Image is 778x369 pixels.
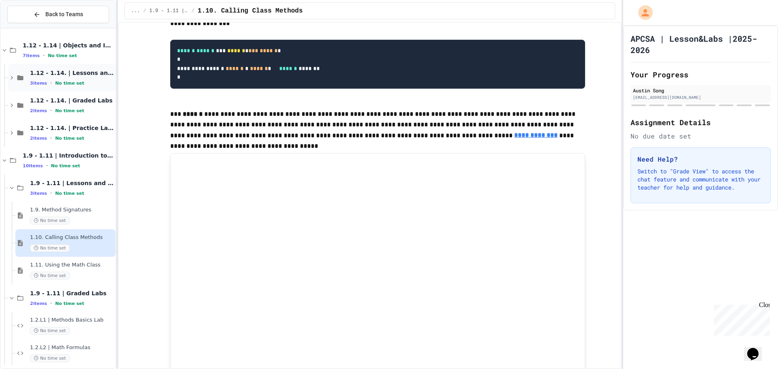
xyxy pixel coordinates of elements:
h3: Need Help? [637,154,764,164]
span: • [50,135,52,141]
span: No time set [55,136,84,141]
span: • [43,52,45,59]
span: No time set [51,163,80,169]
span: / [143,8,146,14]
span: No time set [30,217,70,224]
div: No due date set [631,131,771,141]
button: Back to Teams [7,6,109,23]
span: 1.12 - 1.14. | Practice Labs [30,124,114,132]
p: Switch to "Grade View" to access the chat feature and communicate with your teacher for help and ... [637,167,764,192]
span: 1.9. Method Signatures [30,207,114,213]
span: 2 items [30,108,47,113]
span: No time set [48,53,77,58]
span: 1.9 - 1.11 | Lessons and Notes [30,179,114,187]
h2: Assignment Details [631,117,771,128]
span: 1.12 - 1.14. | Lessons and Notes [30,69,114,77]
span: • [50,190,52,196]
span: 1.9 - 1.11 | Graded Labs [30,290,114,297]
span: 1.9 - 1.11 | Introduction to Methods [23,152,114,159]
div: My Account [630,3,655,22]
span: No time set [30,272,70,279]
span: 10 items [23,163,43,169]
span: No time set [30,354,70,362]
span: 1.10. Calling Class Methods [198,6,303,16]
span: 1.10. Calling Class Methods [30,234,114,241]
h2: Your Progress [631,69,771,80]
div: [EMAIL_ADDRESS][DOMAIN_NAME] [633,94,768,100]
span: 3 items [30,191,47,196]
span: 7 items [23,53,40,58]
span: No time set [30,244,70,252]
span: 3 items [30,81,47,86]
span: No time set [55,191,84,196]
span: 1.2.L2 | Math Formulas [30,344,114,351]
iframe: chat widget [711,301,770,336]
span: No time set [55,301,84,306]
div: Austin Song [633,87,768,94]
iframe: chat widget [744,337,770,361]
span: 2 items [30,136,47,141]
span: / [192,8,194,14]
span: No time set [55,81,84,86]
span: 2 items [30,301,47,306]
span: 1.12 - 1.14. | Graded Labs [30,97,114,104]
span: No time set [55,108,84,113]
div: Chat with us now!Close [3,3,56,51]
span: • [50,80,52,86]
span: 1.12 - 1.14 | Objects and Instances of Classes [23,42,114,49]
span: • [50,300,52,307]
span: Back to Teams [45,10,83,19]
span: 1.2.L1 | Methods Basics Lab [30,317,114,324]
h1: APCSA | Lesson&Labs |2025-2026 [631,33,771,55]
span: • [50,107,52,114]
span: 1.9 - 1.11 | Lessons and Notes [150,8,188,14]
span: • [46,162,48,169]
span: ... [131,8,140,14]
span: 1.11. Using the Math Class [30,262,114,269]
span: No time set [30,327,70,335]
